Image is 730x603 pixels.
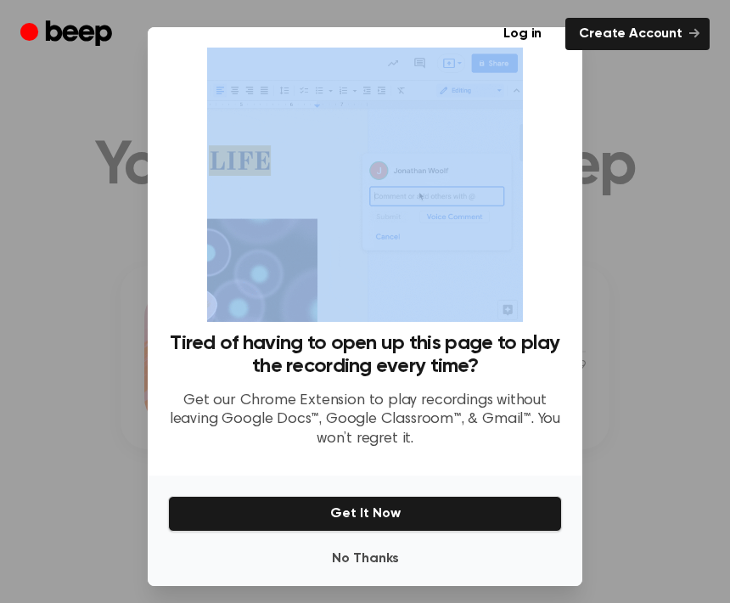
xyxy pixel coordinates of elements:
button: Get It Now [168,496,562,532]
a: Create Account [565,18,710,50]
button: No Thanks [168,542,562,576]
p: Get our Chrome Extension to play recordings without leaving Google Docs™, Google Classroom™, & Gm... [168,392,562,449]
a: Beep [20,18,116,51]
img: Beep extension in action [207,48,522,322]
a: Log in [490,18,555,50]
h3: Tired of having to open up this page to play the recording every time? [168,332,562,378]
